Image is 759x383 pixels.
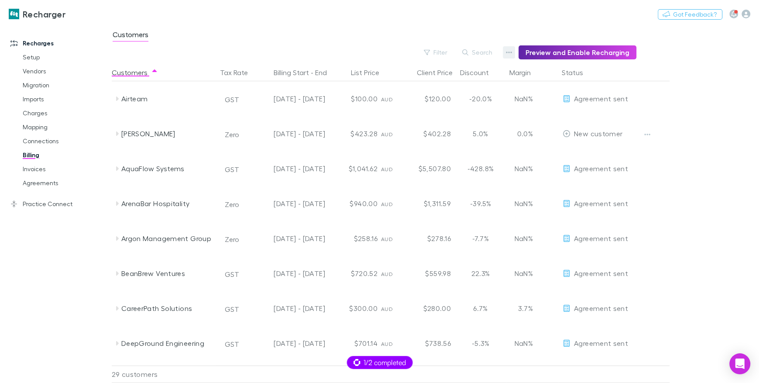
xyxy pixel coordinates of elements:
[574,129,622,138] span: New customer
[121,221,214,256] div: Argon Management Group
[454,186,507,221] div: -39.5%
[351,64,390,81] button: List Price
[221,232,243,246] button: Zero
[220,64,258,81] button: Tax Rate
[3,3,71,24] a: Recharger
[221,197,243,211] button: Zero
[510,233,533,244] p: NaN%
[2,197,110,211] a: Practice Connect
[121,116,214,151] div: [PERSON_NAME]
[221,162,243,176] button: GST
[221,302,243,316] button: GST
[381,271,393,277] span: AUD
[121,186,214,221] div: ArenaBar Hospitality
[221,337,243,351] button: GST
[402,186,454,221] div: $1,311.59
[381,131,393,138] span: AUD
[329,81,381,116] div: $100.00
[574,199,628,207] span: Agreement sent
[510,198,533,209] p: NaN%
[2,36,110,50] a: Recharges
[454,116,507,151] div: 5.0%
[510,93,533,104] p: NaN%
[381,96,393,103] span: AUD
[402,256,454,291] div: $559.98
[112,64,158,81] button: Customers
[402,221,454,256] div: $278.16
[574,304,628,312] span: Agreement sent
[381,166,393,173] span: AUD
[402,326,454,361] div: $738.56
[112,256,674,291] div: BeanBrew VenturesGST[DATE] - [DATE]$720.52AUD$559.9822.3%NaN%EditAgreement sent
[254,221,325,256] div: [DATE] - [DATE]
[113,30,148,41] span: Customers
[454,326,507,361] div: -5.3%
[14,106,110,120] a: Charges
[221,267,243,281] button: GST
[329,326,381,361] div: $701.14
[574,269,628,277] span: Agreement sent
[112,221,674,256] div: Argon Management GroupZero[DATE] - [DATE]$258.16AUD$278.16-7.7%NaN%EditAgreement sent
[458,47,498,58] button: Search
[402,291,454,326] div: $280.00
[121,291,214,326] div: CareerPath Solutions
[329,151,381,186] div: $1,041.62
[381,306,393,312] span: AUD
[14,64,110,78] a: Vendors
[112,366,216,383] div: 29 customers
[402,151,454,186] div: $5,507.80
[454,256,507,291] div: 22.3%
[112,326,674,361] div: DeepGround EngineeringGST[DATE] - [DATE]$701.14AUD$738.56-5.3%NaN%EditAgreement sent
[381,341,393,347] span: AUD
[574,164,628,173] span: Agreement sent
[329,116,381,151] div: $423.28
[402,81,454,116] div: $120.00
[454,221,507,256] div: -7.7%
[221,93,243,107] button: GST
[112,81,674,116] div: AirteamGST[DATE] - [DATE]$100.00AUD$120.00-20.0%NaN%EditAgreement sent
[402,116,454,151] div: $402.28
[381,236,393,242] span: AUD
[729,353,750,374] div: Open Intercom Messenger
[254,151,325,186] div: [DATE] - [DATE]
[254,186,325,221] div: [DATE] - [DATE]
[112,291,674,326] div: CareerPath SolutionsGST[DATE] - [DATE]$300.00AUD$280.006.7%3.7%EditAgreement sent
[14,120,110,134] a: Mapping
[454,151,507,186] div: -428.8%
[14,78,110,92] a: Migration
[112,151,674,186] div: AquaFlow SystemsGST[DATE] - [DATE]$1,041.62AUD$5,507.80-428.8%NaN%EditAgreement sent
[121,326,214,361] div: DeepGround Engineering
[519,45,636,59] button: Preview and Enable Recharging
[574,234,628,242] span: Agreement sent
[510,303,533,314] p: 3.7%
[417,64,463,81] button: Client Price
[254,116,325,151] div: [DATE] - [DATE]
[121,256,214,291] div: BeanBrew Ventures
[254,256,325,291] div: [DATE] - [DATE]
[460,64,499,81] button: Discount
[14,92,110,106] a: Imports
[454,291,507,326] div: 6.7%
[658,9,722,20] button: Got Feedback?
[510,338,533,348] p: NaN%
[562,64,594,81] button: Status
[112,186,674,221] div: ArenaBar HospitalityZero[DATE] - [DATE]$940.00AUD$1,311.59-39.5%NaN%EditAgreement sent
[14,162,110,176] a: Invoices
[510,163,533,174] p: NaN%
[381,201,393,207] span: AUD
[121,151,214,186] div: AquaFlow Systems
[14,148,110,162] a: Billing
[510,268,533,279] p: NaN%
[329,221,381,256] div: $258.16
[510,128,533,139] p: 0.0%
[419,47,453,58] button: Filter
[329,186,381,221] div: $940.00
[454,81,507,116] div: -20.0%
[509,64,541,81] button: Margin
[254,326,325,361] div: [DATE] - [DATE]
